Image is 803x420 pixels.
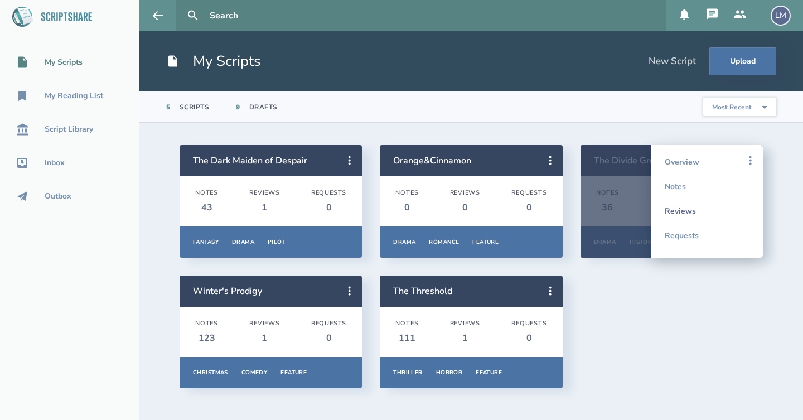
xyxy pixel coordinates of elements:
div: 0 [511,201,546,214]
div: Romance [429,238,459,246]
div: Inbox [45,158,65,167]
div: Requests [511,189,546,197]
div: Notes [195,189,218,197]
div: Thriller [393,369,422,376]
div: 0 [311,201,346,214]
div: Notes [395,189,418,197]
div: Drama [393,238,415,246]
div: Script Library [45,125,93,134]
a: Notes [665,174,749,199]
div: Fantasy [193,238,219,246]
div: Scripts [180,103,210,112]
div: 1 [249,332,280,344]
div: Christmas [193,369,228,376]
div: Reviews [450,320,481,327]
h1: My Scripts [166,51,261,71]
div: 43 [195,201,218,214]
a: Reviews [665,199,749,223]
div: Horror [436,369,463,376]
div: 0 [395,201,418,214]
div: Reviews [450,189,481,197]
div: Requests [311,189,346,197]
div: Notes [395,320,418,327]
a: The Threshold [393,285,452,297]
a: Requests [665,223,749,248]
div: 5 [166,103,171,112]
div: Reviews [249,189,280,197]
div: Feature [476,369,502,376]
div: 111 [395,332,418,344]
div: Requests [511,320,546,327]
div: 123 [195,332,218,344]
div: Pilot [268,238,286,246]
div: Comedy [241,369,268,376]
div: 0 [450,201,481,214]
div: Feature [472,238,499,246]
a: Overview [665,149,749,174]
div: Feature [280,369,307,376]
div: My Reading List [45,91,103,100]
button: Upload [709,47,776,75]
div: 1 [249,201,280,214]
div: Notes [195,320,218,327]
div: Requests [311,320,346,327]
a: The Dark Maiden of Despair [193,155,307,167]
div: Drama [232,238,254,246]
div: LM [771,6,791,26]
div: New Script [649,55,696,67]
div: 1 [450,332,481,344]
div: Outbox [45,192,71,201]
div: 9 [236,103,240,112]
a: Orange&Cinnamon [393,155,471,167]
div: 0 [511,332,546,344]
div: 0 [311,332,346,344]
div: My Scripts [45,58,83,67]
div: Drafts [249,103,278,112]
div: Reviews [249,320,280,327]
a: Winter's Prodigy [193,285,262,297]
